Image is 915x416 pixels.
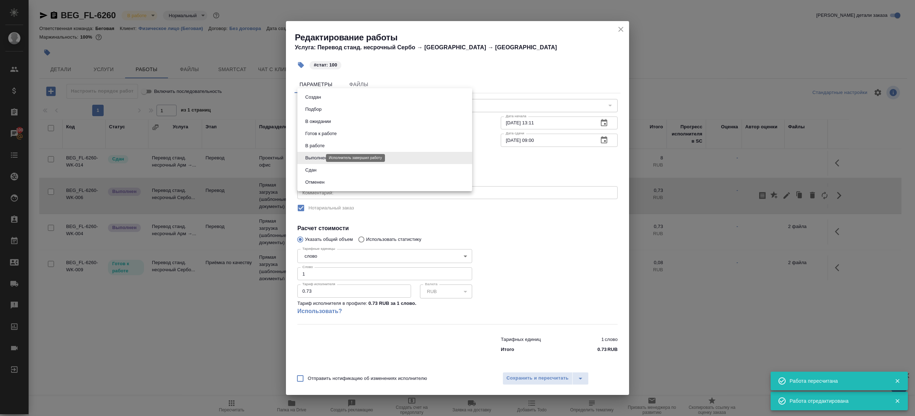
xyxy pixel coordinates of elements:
button: Подбор [303,105,324,113]
button: Закрыть [890,398,905,404]
button: Сдан [303,166,318,174]
button: В работе [303,142,327,150]
button: Отменен [303,178,327,186]
div: Работа отредактирована [790,397,884,405]
div: Работа пересчитана [790,377,884,385]
button: Выполнен [303,154,329,162]
button: Создан [303,93,323,101]
button: Закрыть [890,378,905,384]
button: Готов к работе [303,130,339,138]
button: В ожидании [303,118,333,125]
